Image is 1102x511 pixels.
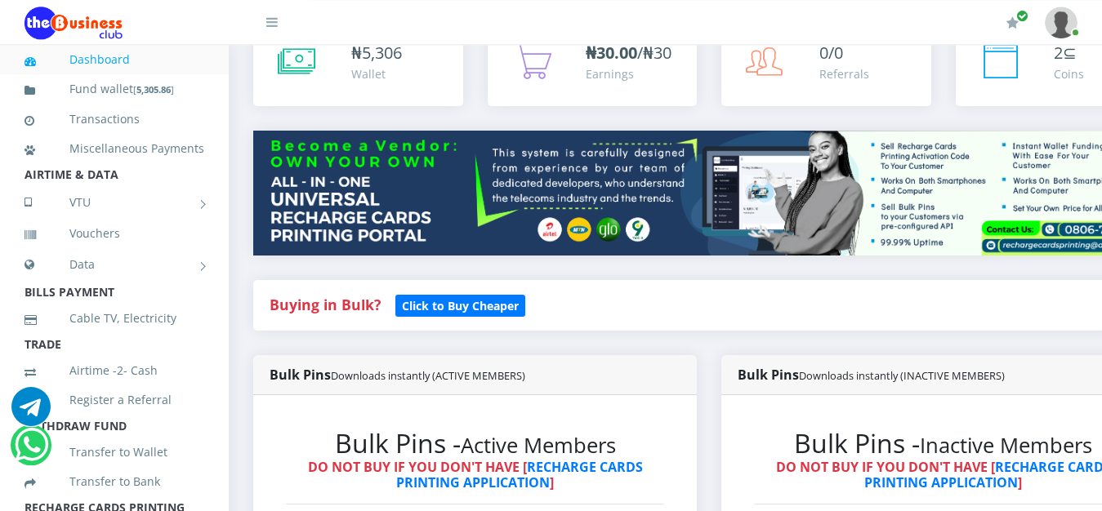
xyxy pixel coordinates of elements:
[15,438,48,464] a: Chat for support
[1045,7,1077,38] img: User
[738,366,1005,384] strong: Bulk Pins
[25,7,123,39] img: Logo
[308,458,643,491] strong: DO NOT BUY IF YOU DON'T HAVE [ ]
[25,130,204,167] a: Miscellaneous Payments
[286,428,664,459] h2: Bulk Pins -
[136,83,171,96] b: 5,305.86
[721,24,931,106] a: 0/0 Referrals
[25,352,204,389] a: Airtime -2- Cash
[819,65,869,82] div: Referrals
[270,295,381,314] strong: Buying in Bulk?
[25,182,204,223] a: VTU
[396,458,643,491] a: RECHARGE CARDS PRINTING APPLICATION
[799,368,1005,383] small: Downloads instantly (INACTIVE MEMBERS)
[253,24,463,106] a: ₦5,306 Wallet
[351,41,402,65] div: ₦
[25,244,204,285] a: Data
[25,381,204,419] a: Register a Referral
[25,463,204,500] a: Transfer to Bank
[920,431,1092,460] small: Inactive Members
[362,42,402,64] span: 5,306
[586,42,671,64] span: /₦30
[25,300,204,337] a: Cable TV, Electricity
[395,295,525,314] a: Click to Buy Cheaper
[819,42,843,64] span: 0/0
[1054,41,1084,65] div: ⊆
[1006,16,1019,29] i: Renew/Upgrade Subscription
[331,368,525,383] small: Downloads instantly (ACTIVE MEMBERS)
[461,431,616,460] small: Active Members
[25,100,204,138] a: Transactions
[1016,10,1028,22] span: Renew/Upgrade Subscription
[488,24,698,106] a: ₦30.00/₦30 Earnings
[586,65,671,82] div: Earnings
[586,42,637,64] b: ₦30.00
[1054,42,1063,64] span: 2
[133,83,174,96] small: [ ]
[25,70,204,109] a: Fund wallet[5,305.86]
[25,215,204,252] a: Vouchers
[1054,65,1084,82] div: Coins
[11,399,51,426] a: Chat for support
[351,65,402,82] div: Wallet
[402,298,519,313] b: Click to Buy Cheaper
[25,433,204,471] a: Transfer to Wallet
[270,366,525,384] strong: Bulk Pins
[25,41,204,78] a: Dashboard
